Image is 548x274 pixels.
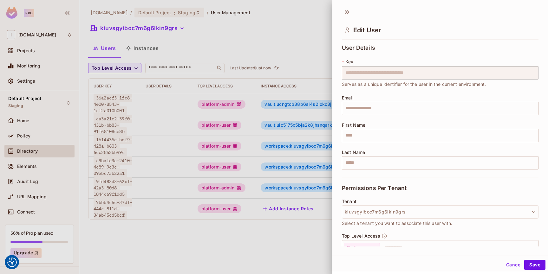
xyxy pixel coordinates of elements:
[7,258,17,267] img: Revisit consent button
[345,59,353,64] span: Key
[342,45,375,51] span: User Details
[342,185,407,191] span: Permissions Per Tenant
[342,81,486,88] span: Serves as a unique identifier for the user in the current environment.
[342,150,365,155] span: Last Name
[342,199,356,204] span: Tenant
[342,220,452,227] span: Select a tenant you want to associate this user with.
[7,258,17,267] button: Consent Preferences
[342,123,366,128] span: First Name
[342,95,354,100] span: Email
[353,26,381,34] span: Edit User
[344,243,380,252] div: Platform user
[524,260,545,270] button: Save
[342,205,538,219] button: kiuvsgyiboc7m6g6lkin9grs
[342,233,380,239] span: Top Level Access
[347,245,373,250] span: Platform user
[504,260,524,270] button: Cancel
